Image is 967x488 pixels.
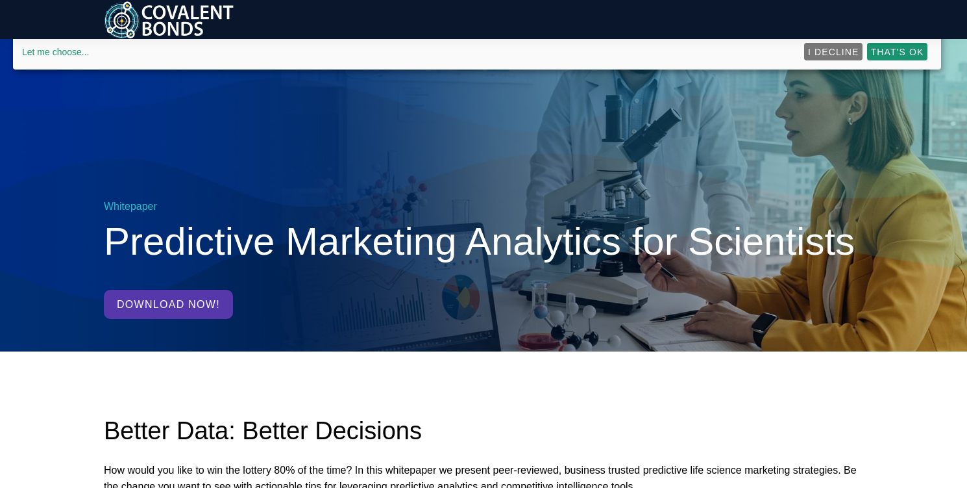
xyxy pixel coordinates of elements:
[104,1,234,38] img: 6268559224d3c37b5db4967d_Covalent Bonds Logo White-1
[104,201,157,212] span: Whitepaper
[104,417,422,444] span: Better Data: Better Decisions
[104,290,233,320] a: Download Now!
[867,43,927,60] button: That's ok
[22,45,800,59] a: Let me choose...
[104,222,863,261] h1: Predictive Marketing Analytics for Scientists
[804,43,863,60] button: I decline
